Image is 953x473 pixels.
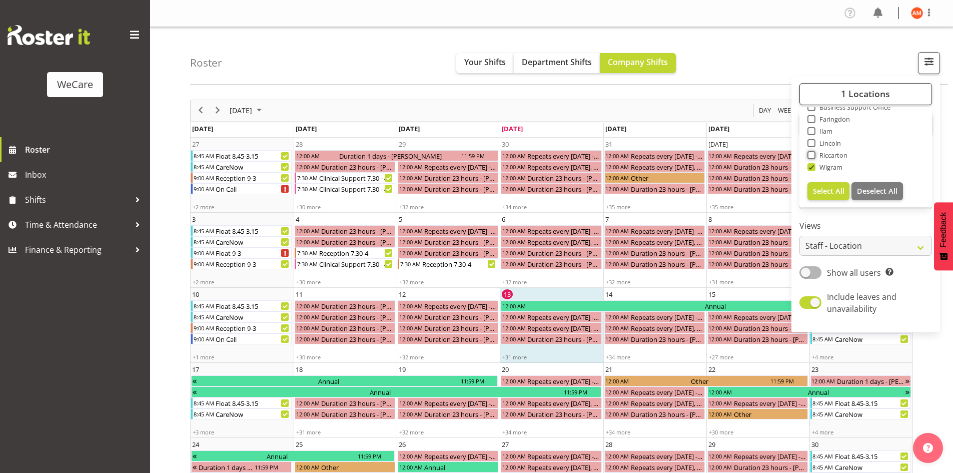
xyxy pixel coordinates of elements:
span: Deselect All [857,186,897,196]
span: Week [777,104,796,117]
div: Duration 23 hours - Simone Turner Begin From Friday, August 1, 2025 at 12:00:00 AM GMT+12:00 Ends... [707,161,808,172]
div: Clinical Support 7.30 - 4 [318,259,395,269]
div: 9:00 AM [193,184,215,194]
div: Duration 23 hours - [PERSON_NAME] [733,323,807,333]
div: Float 8.45-3.15 Begin From Sunday, July 27, 2025 at 8:45:00 AM GMT+12:00 Ends At Sunday, July 27,... [191,150,292,161]
td: Tuesday, August 5, 2025 [397,213,500,288]
td: Sunday, August 10, 2025 [191,288,294,363]
div: Repeats every wednesday, thursday - Deepti Raturi Begin From Wednesday, July 30, 2025 at 12:00:00... [501,161,601,172]
div: Repeats every wednesday, thursday - Deepti Raturi Begin From Thursday, July 31, 2025 at 12:00:00 ... [604,161,705,172]
div: +35 more [604,203,706,211]
button: Select All [807,182,850,200]
div: Float 8.45-3.15 [215,226,291,236]
div: +32 more [604,278,706,286]
div: Repeats every tuesday - Jane Arps Begin From Tuesday, August 12, 2025 at 12:00:00 AM GMT+12:00 En... [398,300,498,311]
span: Time & Attendance [25,217,130,232]
div: 8:45 AM [193,301,215,311]
div: 12:00 AM [708,184,733,194]
div: Duration 23 hours - Jane Arps Begin From Wednesday, July 30, 2025 at 12:00:00 AM GMT+12:00 Ends A... [501,172,601,183]
div: +31 more [707,278,809,286]
div: Duration 23 hours - Tessa Flynn Begin From Thursday, July 31, 2025 at 12:00:00 AM GMT+12:00 Ends ... [604,183,705,194]
button: Previous [194,104,208,117]
div: CareNow [215,162,291,172]
div: 12:00 AM [295,237,320,247]
div: Duration 23 hours - Rhianne Sharples Begin From Monday, August 4, 2025 at 12:00:00 AM GMT+12:00 E... [295,225,395,236]
span: Your Shifts [464,57,506,68]
td: Wednesday, August 13, 2025 [500,288,603,363]
div: 12:00 AM [398,301,423,311]
div: 12:00 AM [398,184,423,194]
div: 12:00 AM [501,259,526,269]
div: On Call Begin From Sunday, August 10, 2025 at 9:00:00 AM GMT+12:00 Ends At Sunday, August 10, 202... [191,333,292,344]
div: CareNow [215,237,291,247]
div: 12:00 AM [708,323,733,333]
div: 12:00 AM [398,323,423,333]
div: Reception 9-3 Begin From Sunday, July 27, 2025 at 9:00:00 AM GMT+12:00 Ends At Sunday, July 27, 2... [191,172,292,183]
div: 12:00 AM [605,173,630,183]
img: ashley-mendoza11508.jpg [911,7,923,19]
div: Float 8.45-3.15 Begin From Sunday, August 3, 2025 at 8:45:00 AM GMT+12:00 Ends At Sunday, August ... [191,225,292,236]
div: 12:00 AM [708,259,733,269]
div: Duration 23 hours - Ella Jarvis Begin From Friday, August 15, 2025 at 12:00:00 AM GMT+12:00 Ends ... [707,333,808,344]
span: Feedback [939,212,948,247]
div: Duration 23 hours - Ella Jarvis Begin From Friday, August 8, 2025 at 12:00:00 AM GMT+12:00 Ends A... [707,258,808,269]
div: Repeats every [DATE] - [PERSON_NAME] [733,151,807,161]
div: 12:00 AM [605,334,630,344]
div: Duration 23 hours - Pooja Prabhu Begin From Monday, August 4, 2025 at 12:00:00 AM GMT+12:00 Ends ... [295,236,395,247]
span: Faringdon [815,115,850,123]
td: Friday, August 8, 2025 [706,213,809,288]
div: Reception 9-3 [215,323,291,333]
div: Duration 23 hours - Tessa Flynn Begin From Friday, August 15, 2025 at 12:00:00 AM GMT+12:00 Ends ... [707,322,808,333]
div: 12:00 AM [295,323,320,333]
div: Duration 23 hours - [PERSON_NAME] [320,162,395,172]
div: Repeats every thursday - Emily Brick Begin From Thursday, July 31, 2025 at 12:00:00 AM GMT+12:00 ... [604,150,705,161]
div: Duration 23 hours - [PERSON_NAME] [733,237,807,247]
div: 7:30 AM [296,259,318,269]
div: 12:00 AM [398,162,423,172]
div: Duration 23 hours - [PERSON_NAME] [423,184,498,194]
div: 12:00 AM [501,162,526,172]
div: Clinical Support 7.30 - 4 Begin From Monday, July 28, 2025 at 7:30:00 AM GMT+12:00 Ends At Monday... [295,172,395,183]
div: Duration 23 hours - Kayley Luhrs Begin From Tuesday, August 5, 2025 at 12:00:00 AM GMT+12:00 Ends... [398,247,498,258]
div: Duration 1 days - [PERSON_NAME] [320,151,460,161]
div: 12:00 AM [605,259,630,269]
div: On Call Begin From Sunday, July 27, 2025 at 9:00:00 AM GMT+12:00 Ends At Sunday, July 27, 2025 at... [191,183,292,194]
div: +4 more [810,353,912,361]
span: Department Shifts [522,57,592,68]
div: Repeats every [DATE] - [PERSON_NAME] [630,226,704,236]
div: Repeats every [DATE] - [PERSON_NAME] [630,151,704,161]
div: Duration 23 hours - Rhianne Sharples Begin From Monday, August 11, 2025 at 12:00:00 AM GMT+12:00 ... [295,311,395,322]
div: +35 more [707,203,809,211]
div: Repeats every [DATE] - [PERSON_NAME] [526,151,601,161]
div: 12:00 AM [501,226,526,236]
div: 9:00 AM [193,259,215,269]
div: +2 more [191,278,293,286]
div: 9:00 AM [193,173,215,183]
div: On Call [215,334,291,344]
span: Business Support Office [815,103,891,111]
div: Duration 23 hours - Pooja Prabhu Begin From Tuesday, August 12, 2025 at 12:00:00 AM GMT+12:00 End... [398,311,498,322]
div: 8:45 AM [193,237,215,247]
td: Wednesday, August 6, 2025 [500,213,603,288]
div: Repeats every [DATE] - [PERSON_NAME] [733,312,807,322]
div: 7:30 AM [399,259,421,269]
div: 12:00 AM [605,323,630,333]
div: Duration 23 hours - Alex Ferguson Begin From Wednesday, August 6, 2025 at 12:00:00 AM GMT+12:00 E... [501,258,601,269]
div: 12:00 AM [605,226,630,236]
div: August 2025 [226,100,268,121]
div: 8:45 AM [193,226,215,236]
img: Rosterit website logo [8,25,90,45]
div: 12:00 AM [708,151,733,161]
span: Show all users [827,267,881,278]
div: next period [209,100,226,121]
td: Tuesday, August 12, 2025 [397,288,500,363]
div: 12:00 AM [708,173,733,183]
span: Inbox [25,167,145,182]
div: Repeats every [DATE] - [PERSON_NAME] [423,301,498,311]
div: Duration 23 hours - Liandy Kritzinger Begin From Friday, August 8, 2025 at 12:00:00 AM GMT+12:00 ... [707,236,808,247]
div: 12:00 AM [398,334,423,344]
div: 7:30 AM [296,173,318,183]
div: Repeats every [DATE], [DATE] - [PERSON_NAME] [630,237,704,247]
div: Reception 9-3 Begin From Sunday, August 10, 2025 at 9:00:00 AM GMT+12:00 Ends At Sunday, August 1... [191,322,292,333]
div: Duration 23 hours - [PERSON_NAME] [320,334,395,344]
